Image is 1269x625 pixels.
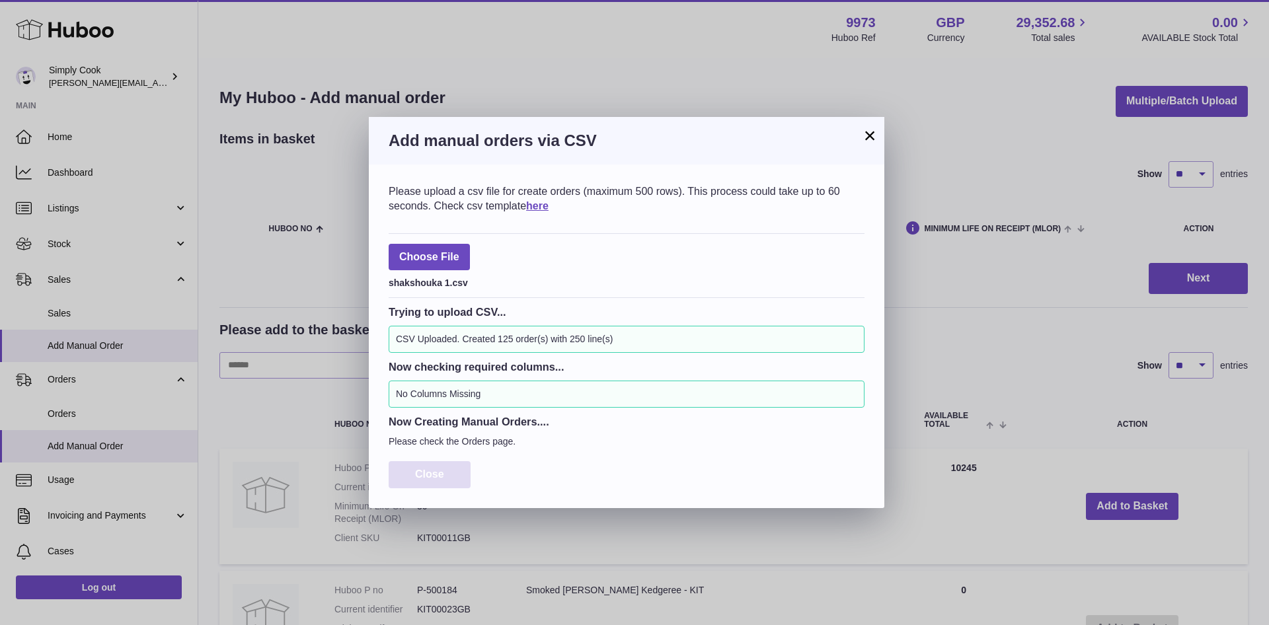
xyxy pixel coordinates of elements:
div: CSV Uploaded. Created 125 order(s) with 250 line(s) [389,326,865,353]
h3: Now checking required columns... [389,359,865,374]
div: Please upload a csv file for create orders (maximum 500 rows). This process could take up to 60 s... [389,184,865,213]
a: here [526,200,549,211]
span: Close [415,468,444,480]
div: shakshouka 1.csv [389,274,865,289]
p: Please check the Orders page. [389,435,865,448]
div: No Columns Missing [389,381,865,408]
h3: Trying to upload CSV... [389,305,865,319]
button: × [862,128,878,143]
h3: Now Creating Manual Orders.... [389,414,865,429]
span: Choose File [389,244,470,271]
h3: Add manual orders via CSV [389,130,865,151]
button: Close [389,461,471,488]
